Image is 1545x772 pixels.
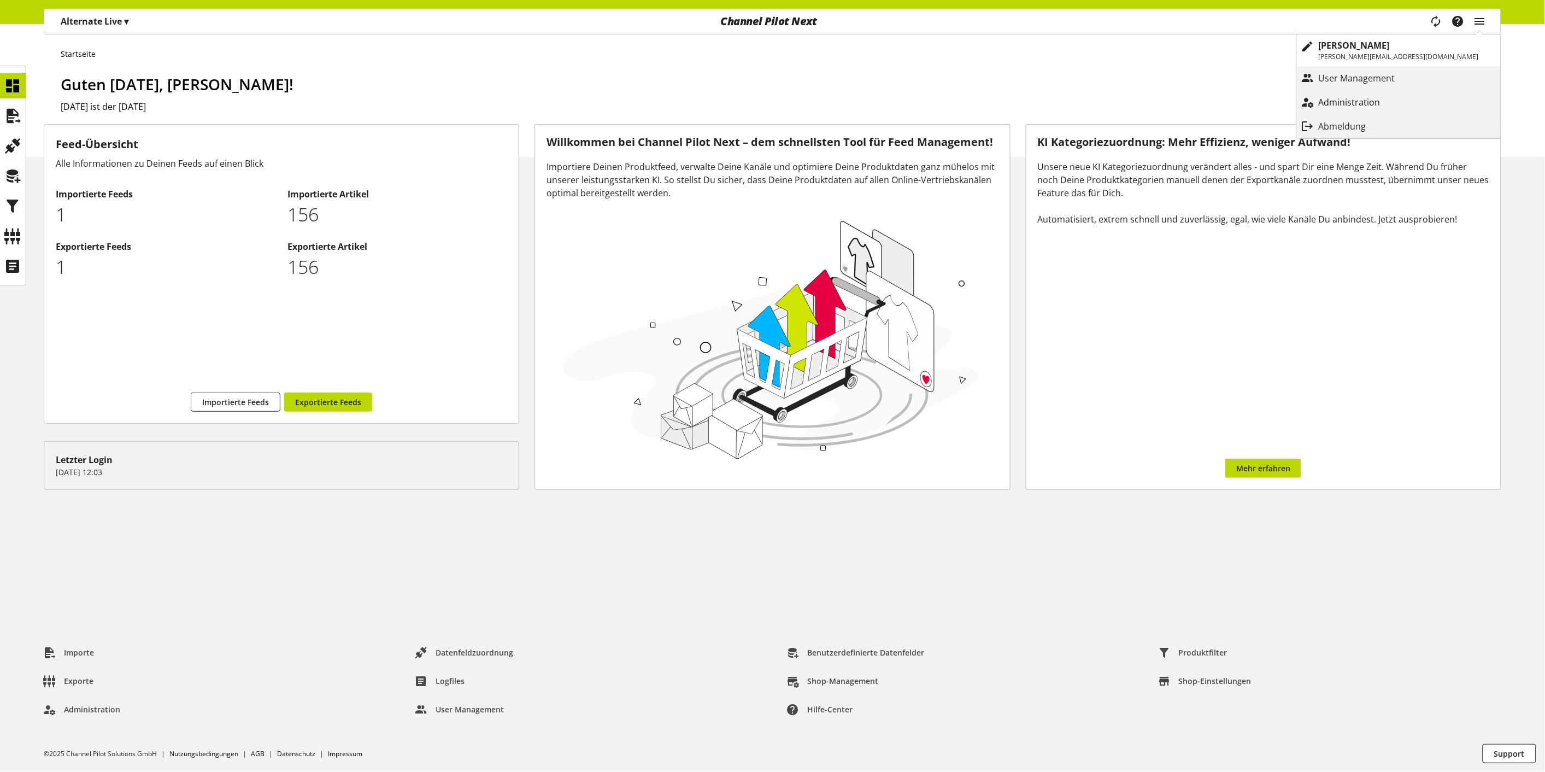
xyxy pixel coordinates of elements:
[1150,671,1260,691] a: Shop-Einstellungen
[1319,39,1390,51] b: [PERSON_NAME]
[44,8,1501,34] nav: main navigation
[547,160,998,200] div: Importiere Deinen Produktfeed, verwalte Deine Kanäle und optimiere Deine Produktdaten ganz mühelo...
[61,74,293,95] span: Guten [DATE], [PERSON_NAME]!
[124,15,128,27] span: ▾
[287,240,508,253] h2: Exportierte Artikel
[287,253,508,281] p: 156
[1319,72,1417,85] p: User Management
[277,749,315,758] a: Datenschutz
[1319,120,1388,133] p: Abmeldung
[1179,675,1252,687] span: Shop-Einstellungen
[436,675,465,687] span: Logfiles
[61,100,1501,113] h2: [DATE] ist der [DATE]
[35,671,102,691] a: Exporte
[202,396,269,408] span: Importierte Feeds
[56,188,276,201] h2: Importierte Feeds
[56,453,507,466] div: Letzter Login
[64,647,94,658] span: Importe
[287,201,508,229] p: 156
[1319,96,1402,109] p: Administration
[436,647,513,658] span: Datenfeldzuordnung
[56,466,507,478] p: [DATE] 12:03
[1150,643,1236,663] a: Produktfilter
[44,749,169,759] li: ©2025 Channel Pilot Solutions GmbH
[35,643,103,663] a: Importe
[64,675,93,687] span: Exporte
[56,157,507,170] div: Alle Informationen zu Deinen Feeds auf einen Blick
[557,213,984,465] img: 78e1b9dcff1e8392d83655fcfc870417.svg
[807,647,924,658] span: Benutzerdefinierte Datenfelder
[407,700,513,720] a: User Management
[547,136,998,149] h3: Willkommen bei Channel Pilot Next – dem schnellsten Tool für Feed Management!
[407,671,473,691] a: Logfiles
[436,704,504,715] span: User Management
[1297,92,1501,112] a: Administration
[807,704,853,715] span: Hilfe-Center
[191,393,280,412] a: Importierte Feeds
[1483,744,1536,763] button: Support
[1179,647,1227,658] span: Produktfilter
[35,700,129,720] a: Administration
[56,201,276,229] p: 1
[778,671,887,691] a: Shop-Management
[56,136,507,153] h3: Feed-Übersicht
[1297,68,1501,88] a: User Management
[1225,459,1301,478] a: Mehr erfahren
[284,393,372,412] a: Exportierte Feeds
[407,643,522,663] a: Datenfeldzuordnung
[56,253,276,281] p: 1
[295,396,361,408] span: Exportierte Feeds
[1038,160,1489,226] div: Unsere neue KI Kategoriezuordnung verändert alles - und spart Dir eine Menge Zeit. Während Du frü...
[1297,34,1501,66] a: [PERSON_NAME][PERSON_NAME][EMAIL_ADDRESS][DOMAIN_NAME]
[328,749,362,758] a: Impressum
[64,704,120,715] span: Administration
[1038,136,1489,149] h3: KI Kategoriezuordnung: Mehr Effizienz, weniger Aufwand!
[61,15,128,28] p: Alternate Live
[56,240,276,253] h2: Exportierte Feeds
[807,675,878,687] span: Shop-Management
[778,700,861,720] a: Hilfe-Center
[1494,748,1525,759] span: Support
[1236,463,1290,474] span: Mehr erfahren
[251,749,265,758] a: AGB
[287,188,508,201] h2: Importierte Artikel
[1319,52,1479,62] p: [PERSON_NAME][EMAIL_ADDRESS][DOMAIN_NAME]
[778,643,933,663] a: Benutzerdefinierte Datenfelder
[169,749,238,758] a: Nutzungsbedingungen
